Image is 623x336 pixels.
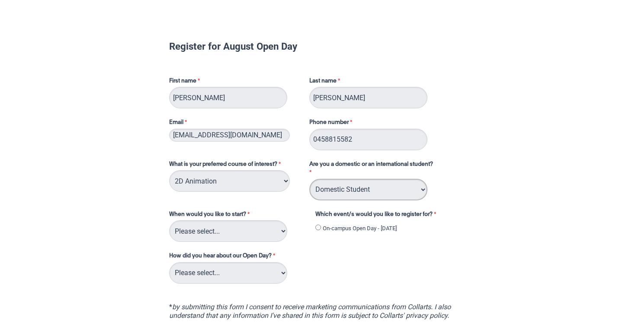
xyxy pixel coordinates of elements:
label: How did you hear about our Open Day? [169,252,277,262]
input: Phone number [309,129,427,150]
label: What is your preferred course of interest? [169,160,301,171]
span: Are you a domestic or an international student? [309,162,433,167]
label: First name [169,77,301,87]
label: When would you like to start? [169,210,307,221]
input: Last name [309,87,427,108]
i: by submitting this form I consent to receive marketing communications from Collarts. I also under... [169,303,451,320]
label: On-campus Open Day - [DATE] [323,224,397,233]
label: Email [169,118,301,129]
select: When would you like to start? [169,220,287,242]
label: Last name [309,77,342,87]
select: How did you hear about our Open Day? [169,262,287,284]
input: Email [169,129,290,142]
h1: Register for August Open Day [169,42,454,51]
input: First name [169,87,287,108]
select: What is your preferred course of interest? [169,170,290,192]
label: Which event/s would you like to register for? [315,210,447,221]
select: Are you a domestic or an international student? [309,179,427,200]
label: Phone number [309,118,354,129]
